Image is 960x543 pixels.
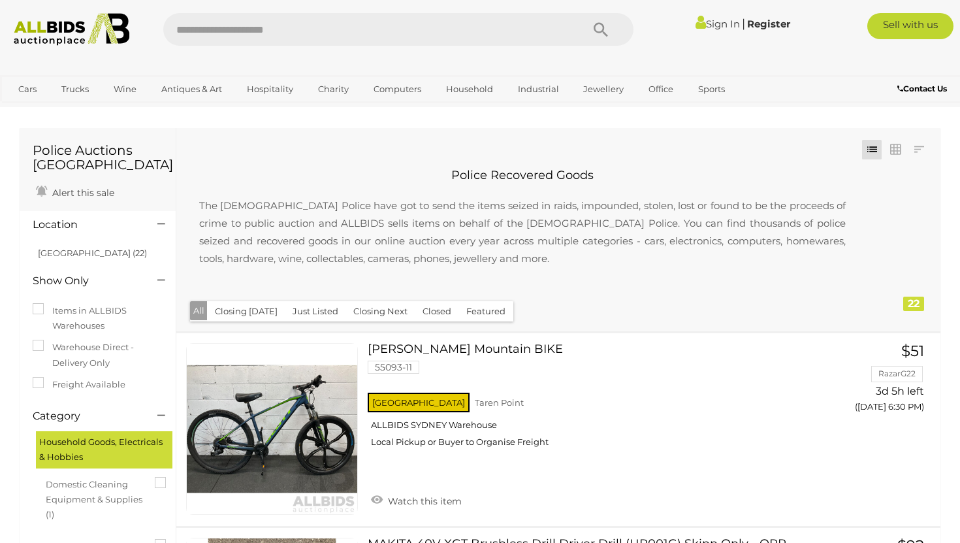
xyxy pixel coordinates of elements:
[33,303,163,334] label: Items in ALLBIDS Warehouses
[897,82,950,96] a: Contact Us
[105,78,145,100] a: Wine
[823,343,927,420] a: $51 RazarG22 3d 5h left ([DATE] 6:30 PM)
[33,143,163,172] h1: Police Auctions [GEOGRAPHIC_DATA]
[207,301,285,321] button: Closing [DATE]
[33,275,138,287] h4: Show Only
[385,495,462,507] span: Watch this item
[10,78,45,100] a: Cars
[415,301,459,321] button: Closed
[867,13,953,39] a: Sell with us
[53,78,97,100] a: Trucks
[7,13,136,46] img: Allbids.com.au
[33,340,163,370] label: Warehouse Direct - Delivery Only
[153,78,231,100] a: Antiques & Art
[46,474,144,523] span: Domestic Cleaning Equipment & Supplies (1)
[458,301,513,321] button: Featured
[285,301,346,321] button: Just Listed
[345,301,415,321] button: Closing Next
[575,78,632,100] a: Jewellery
[438,78,502,100] a: Household
[36,431,172,469] div: Household Goods, Electricals & Hobbies
[186,169,859,182] h2: Police Recovered Goods
[33,410,138,422] h4: Category
[33,219,138,231] h4: Location
[640,78,682,100] a: Office
[38,248,147,258] a: [GEOGRAPHIC_DATA] (22)
[568,13,633,46] button: Search
[238,78,302,100] a: Hospitality
[365,78,430,100] a: Computers
[903,297,924,311] div: 22
[33,377,125,392] label: Freight Available
[897,84,947,93] b: Contact Us
[377,343,804,457] a: [PERSON_NAME] Mountain BIKE 55093-11 [GEOGRAPHIC_DATA] Taren Point ALLBIDS SYDNEY Warehouse Local...
[10,100,120,122] a: [GEOGRAPHIC_DATA]
[742,16,745,31] span: |
[368,490,465,510] a: Watch this item
[747,18,790,30] a: Register
[310,78,357,100] a: Charity
[33,182,118,201] a: Alert this sale
[509,78,568,100] a: Industrial
[696,18,740,30] a: Sign In
[690,78,733,100] a: Sports
[49,187,114,199] span: Alert this sale
[190,301,208,320] button: All
[901,342,924,360] span: $51
[186,184,859,280] p: The [DEMOGRAPHIC_DATA] Police have got to send the items seized in raids, impounded, stolen, lost...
